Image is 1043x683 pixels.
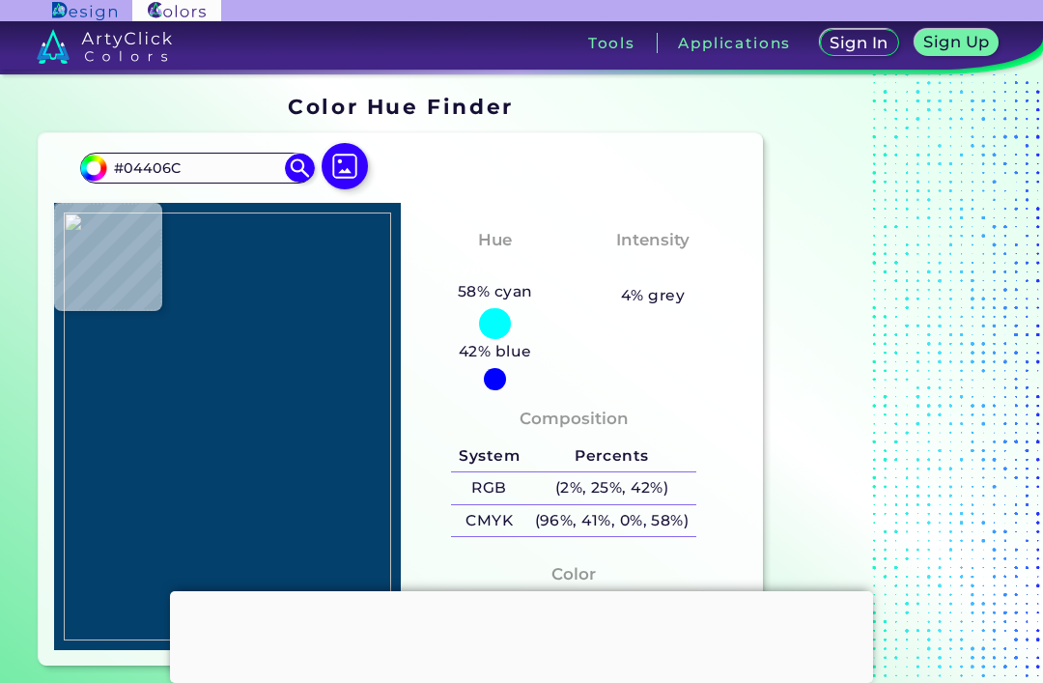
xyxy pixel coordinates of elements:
h5: Percents [527,441,696,472]
img: icon picture [322,143,368,189]
h5: System [451,441,526,472]
a: Sign In [821,30,897,56]
h5: 58% cyan [450,279,540,304]
h3: Tools [588,36,635,50]
img: icon search [285,154,314,183]
h5: (2%, 25%, 42%) [527,472,696,504]
h5: (96%, 41%, 0%, 58%) [527,505,696,537]
h5: Sign Up [924,34,989,49]
h3: Cyan-Blue [440,257,550,280]
img: logo_artyclick_colors_white.svg [37,29,173,64]
h4: Intensity [616,226,690,254]
h5: 42% blue [451,339,539,364]
h4: Composition [520,405,629,433]
h4: Hue [478,226,512,254]
iframe: Advertisement [170,591,873,678]
a: Sign Up [916,30,998,56]
h5: 4% grey [621,283,685,308]
img: ArtyClick Design logo [52,2,117,20]
h1: Color Hue Finder [288,92,513,121]
h3: Applications [678,36,791,50]
img: e18ed1c4-fc7a-49e1-8be5-469b8a25402c [64,213,391,640]
input: type color.. [107,155,287,181]
h5: CMYK [451,505,526,537]
h5: Sign In [831,35,888,50]
h4: Color [551,560,596,588]
h5: RGB [451,472,526,504]
h3: Vibrant [611,257,695,280]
